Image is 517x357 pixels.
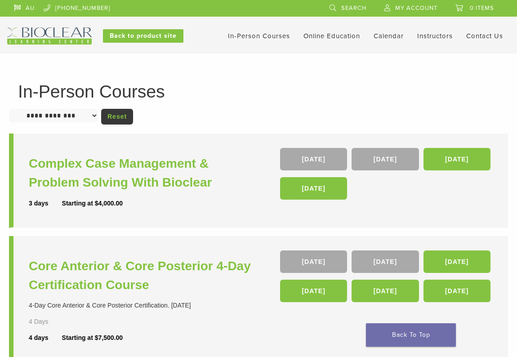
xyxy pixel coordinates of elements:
[280,250,347,273] a: [DATE]
[352,250,419,273] a: [DATE]
[280,148,347,170] a: [DATE]
[423,280,490,302] a: [DATE]
[352,148,419,170] a: [DATE]
[423,148,490,170] a: [DATE]
[280,250,493,307] div: , , , , ,
[103,29,183,43] a: Back to product site
[62,199,123,208] div: Starting at $4,000.00
[366,323,456,347] a: Back To Top
[228,32,290,40] a: In-Person Courses
[101,109,133,125] a: Reset
[470,4,494,12] span: 0 items
[280,148,493,204] div: , , ,
[29,199,62,208] div: 3 days
[395,4,437,12] span: My Account
[352,280,419,302] a: [DATE]
[18,83,499,100] h1: In-Person Courses
[466,32,503,40] a: Contact Us
[62,333,123,343] div: Starting at $7,500.00
[303,32,360,40] a: Online Education
[7,27,92,45] img: Bioclear
[417,32,453,40] a: Instructors
[29,333,62,343] div: 4 days
[29,154,261,192] a: Complex Case Management & Problem Solving With Bioclear
[280,280,347,302] a: [DATE]
[29,317,63,326] div: 4 Days
[29,257,261,295] a: Core Anterior & Core Posterior 4-Day Certification Course
[341,4,366,12] span: Search
[29,301,261,310] div: 4-Day Core Anterior & Core Posterior Certification. [DATE]
[374,32,404,40] a: Calendar
[423,250,490,273] a: [DATE]
[280,177,347,200] a: [DATE]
